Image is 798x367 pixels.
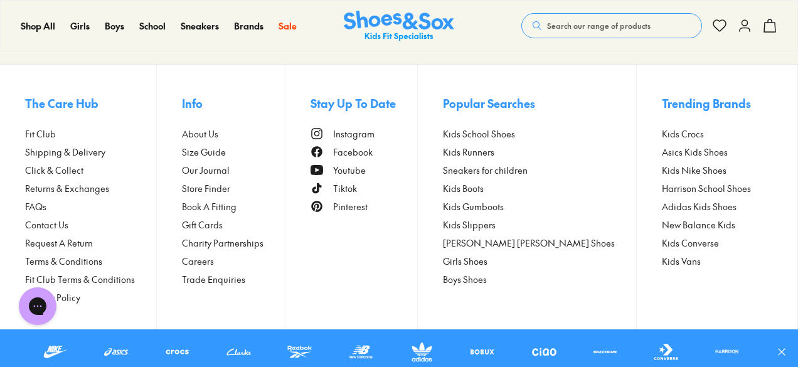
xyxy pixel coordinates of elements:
a: New Balance Kids [662,218,772,231]
span: FAQs [25,200,46,213]
span: Request A Return [25,237,93,250]
a: Contact Us [25,218,156,231]
a: Book A Fitting [182,200,285,213]
span: Fit Club [25,127,56,141]
a: Kids Nike Shoes [662,164,772,177]
a: Girls Shoes [443,255,636,268]
a: Pinterest [311,200,417,213]
span: Kids Runners [443,146,494,159]
span: Fit Club Terms & Conditions [25,273,135,286]
a: Our Journal [182,164,285,177]
span: Info [182,95,203,112]
span: Popular Searches [443,95,535,112]
span: Girls [70,19,90,32]
iframe: Gorgias live chat messenger [13,283,63,329]
a: School [139,19,166,33]
span: Pinterest [333,200,368,213]
span: Kids Boots [443,182,484,195]
a: Fit Club Terms & Conditions [25,273,156,286]
span: New Balance Kids [662,218,735,231]
img: SNS_Logo_Responsive.svg [344,11,454,41]
a: Kids Slippers [443,218,636,231]
a: Charity Partnerships [182,237,285,250]
span: [PERSON_NAME] [PERSON_NAME] Shoes [443,237,615,250]
button: Info [182,90,285,117]
span: Harrison School Shoes [662,182,751,195]
span: Kids Crocs [662,127,704,141]
span: Charity Partnerships [182,237,263,250]
a: Kids Gumboots [443,200,636,213]
a: Facebook [311,146,417,159]
span: Kids Gumboots [443,200,504,213]
a: Adidas Kids Shoes [662,200,772,213]
a: Size Guide [182,146,285,159]
span: Instagram [333,127,375,141]
a: Sale [279,19,297,33]
a: Returns & Exchanges [25,182,156,195]
a: Shipping & Delivery [25,146,156,159]
span: Trade Enquiries [182,273,245,286]
span: Sneakers [181,19,219,32]
a: Youtube [311,164,417,177]
button: Popular Searches [443,90,636,117]
span: Shop All [21,19,55,32]
span: Contact Us [25,218,68,231]
a: Shoes & Sox [344,11,454,41]
span: Youtube [333,164,366,177]
span: Sneakers for children [443,164,528,177]
span: Store Finder [182,182,230,195]
span: Boys Shoes [443,273,487,286]
span: The Care Hub [25,95,98,112]
button: Search our range of products [521,13,702,38]
a: About Us [182,127,285,141]
span: About Us [182,127,218,141]
span: Gift Cards [182,218,223,231]
button: Trending Brands [662,90,772,117]
a: Kids School Shoes [443,127,636,141]
span: Kids Vans [662,255,701,268]
a: [PERSON_NAME] [PERSON_NAME] Shoes [443,237,636,250]
a: Sneakers [181,19,219,33]
a: Shop All [21,19,55,33]
a: Brands [234,19,263,33]
a: Click & Collect [25,164,156,177]
span: Kids Converse [662,237,719,250]
a: Fit Club [25,127,156,141]
span: Kids School Shoes [443,127,515,141]
span: Adidas Kids Shoes [662,200,737,213]
a: FAQs [25,200,156,213]
a: Kids Boots [443,182,636,195]
button: The Care Hub [25,90,156,117]
span: Facebook [333,146,373,159]
span: Terms & Conditions [25,255,102,268]
span: Asics Kids Shoes [662,146,728,159]
a: Sneakers for children [443,164,636,177]
a: Privacy Policy [25,291,156,304]
span: Girls Shoes [443,255,487,268]
a: Careers [182,255,285,268]
span: Sale [279,19,297,32]
button: Stay Up To Date [311,90,417,117]
span: Brands [234,19,263,32]
span: Tiktok [333,182,357,195]
a: Terms & Conditions [25,255,156,268]
a: Boys Shoes [443,273,636,286]
a: Boys [105,19,124,33]
span: Returns & Exchanges [25,182,109,195]
a: Request A Return [25,237,156,250]
a: Tiktok [311,182,417,195]
a: Gift Cards [182,218,285,231]
span: Stay Up To Date [311,95,396,112]
span: School [139,19,166,32]
span: Careers [182,255,214,268]
a: Kids Converse [662,237,772,250]
span: Trending Brands [662,95,751,112]
span: Search our range of products [547,20,651,31]
a: Asics Kids Shoes [662,146,772,159]
span: Boys [105,19,124,32]
span: Kids Nike Shoes [662,164,726,177]
a: Trade Enquiries [182,273,285,286]
span: Our Journal [182,164,230,177]
a: Store Finder [182,182,285,195]
span: Size Guide [182,146,226,159]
